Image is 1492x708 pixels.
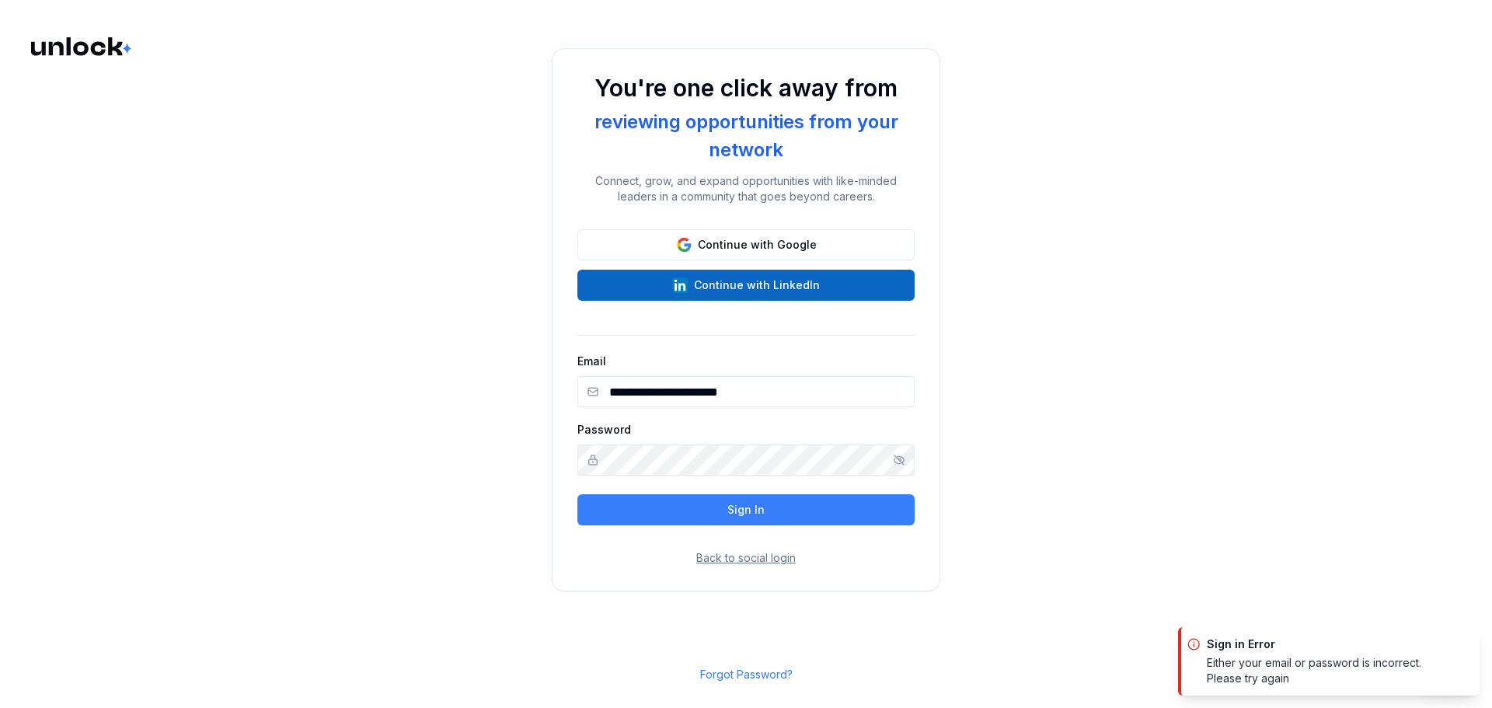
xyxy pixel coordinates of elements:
button: Sign In [577,494,915,525]
div: Sign in Error [1207,637,1455,652]
button: Show/hide password [893,454,905,466]
div: Either your email or password is incorrect. Please try again [1207,655,1455,686]
a: Forgot Password? [700,668,793,681]
button: Continue with Google [577,229,915,260]
div: reviewing opportunities from your network [577,108,915,164]
label: Password [577,423,631,436]
p: Connect, grow, and expand opportunities with like-minded leaders in a community that goes beyond ... [577,173,915,204]
img: Logo [31,37,134,56]
label: Email [577,354,606,368]
button: Continue with LinkedIn [577,270,915,301]
button: Back to social login [696,550,796,566]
